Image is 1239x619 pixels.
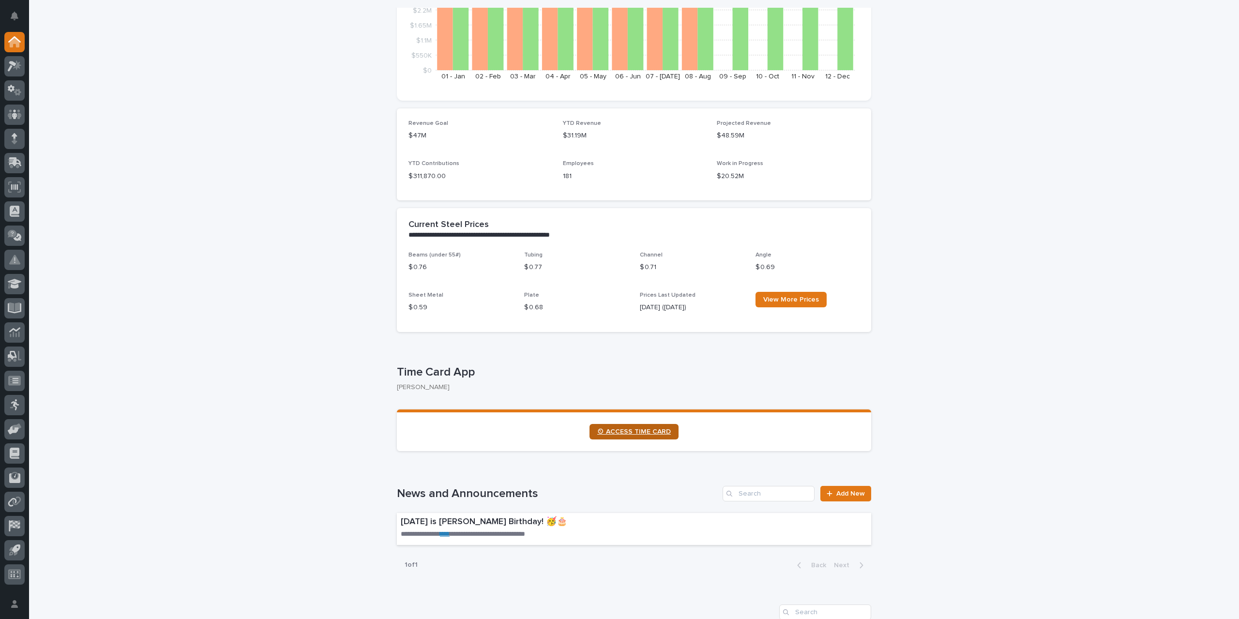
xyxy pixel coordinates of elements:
[423,67,432,74] tspan: $0
[408,252,461,258] span: Beams (under 55#)
[717,131,860,141] p: $48.59M
[717,121,771,126] span: Projected Revenue
[615,73,641,80] text: 06 - Jun
[717,161,763,166] span: Work in Progress
[545,73,571,80] text: 04 - Apr
[563,131,706,141] p: $31.19M
[791,73,815,80] text: 11 - Nov
[408,131,551,141] p: $47M
[4,6,25,26] button: Notifications
[408,220,489,230] h2: Current Steel Prices
[524,302,628,313] p: $ 0.68
[524,252,543,258] span: Tubing
[563,121,601,126] span: YTD Revenue
[834,562,855,569] span: Next
[397,383,863,392] p: [PERSON_NAME]
[597,428,671,435] span: ⏲ ACCESS TIME CARD
[580,73,606,80] text: 05 - May
[589,424,679,439] a: ⏲ ACCESS TIME CARD
[685,73,711,80] text: 08 - Aug
[408,171,551,181] p: $ 311,870.00
[723,486,815,501] input: Search
[755,252,771,258] span: Angle
[410,22,432,29] tspan: $1.65M
[12,12,25,27] div: Notifications
[408,121,448,126] span: Revenue Goal
[640,292,695,298] span: Prices Last Updated
[524,292,539,298] span: Plate
[408,292,443,298] span: Sheet Metal
[825,73,850,80] text: 12 - Dec
[563,161,594,166] span: Employees
[756,73,779,80] text: 10 - Oct
[416,37,432,44] tspan: $1.1M
[719,73,746,80] text: 09 - Sep
[408,302,513,313] p: $ 0.59
[820,486,871,501] a: Add New
[397,553,425,577] p: 1 of 1
[524,262,628,272] p: $ 0.77
[646,73,680,80] text: 07 - [DATE]
[640,302,744,313] p: [DATE] ([DATE])
[789,561,830,570] button: Back
[755,292,827,307] a: View More Prices
[401,517,724,528] p: [DATE] is [PERSON_NAME] Birthday! 🥳🎂
[397,487,719,501] h1: News and Announcements
[441,73,465,80] text: 01 - Jan
[475,73,501,80] text: 02 - Feb
[836,490,865,497] span: Add New
[411,52,432,59] tspan: $550K
[510,73,536,80] text: 03 - Mar
[640,262,744,272] p: $ 0.71
[640,252,663,258] span: Channel
[830,561,871,570] button: Next
[408,161,459,166] span: YTD Contributions
[397,365,867,379] p: Time Card App
[805,562,826,569] span: Back
[563,171,706,181] p: 181
[408,262,513,272] p: $ 0.76
[413,7,432,14] tspan: $2.2M
[763,296,819,303] span: View More Prices
[717,171,860,181] p: $20.52M
[755,262,860,272] p: $ 0.69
